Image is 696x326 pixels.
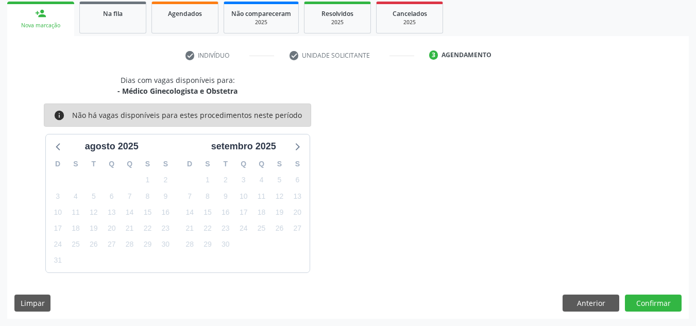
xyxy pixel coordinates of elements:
div: S [288,156,307,172]
span: segunda-feira, 22 de setembro de 2025 [200,221,215,236]
span: quarta-feira, 3 de setembro de 2025 [236,173,251,187]
span: segunda-feira, 29 de setembro de 2025 [200,237,215,252]
div: 2025 [384,19,435,26]
span: sábado, 23 de agosto de 2025 [158,221,173,236]
span: domingo, 3 de agosto de 2025 [50,189,65,203]
span: quarta-feira, 20 de agosto de 2025 [105,221,119,236]
span: Na fila [103,9,123,18]
span: segunda-feira, 8 de setembro de 2025 [200,189,215,203]
div: Não há vagas disponíveis para estes procedimentos neste período [72,110,302,121]
div: - Médico Ginecologista e Obstetra [117,85,237,96]
span: terça-feira, 2 de setembro de 2025 [218,173,233,187]
div: S [270,156,288,172]
span: segunda-feira, 15 de setembro de 2025 [200,205,215,219]
span: quarta-feira, 6 de agosto de 2025 [105,189,119,203]
span: domingo, 10 de agosto de 2025 [50,205,65,219]
span: terça-feira, 5 de agosto de 2025 [87,189,101,203]
div: Dias com vagas disponíveis para: [117,75,237,96]
span: segunda-feira, 4 de agosto de 2025 [69,189,83,203]
span: domingo, 21 de setembro de 2025 [182,221,197,236]
span: sexta-feira, 5 de setembro de 2025 [272,173,286,187]
span: quinta-feira, 7 de agosto de 2025 [123,189,137,203]
span: sexta-feira, 8 de agosto de 2025 [140,189,155,203]
span: sexta-feira, 29 de agosto de 2025 [140,237,155,252]
span: quinta-feira, 18 de setembro de 2025 [254,205,269,219]
span: domingo, 24 de agosto de 2025 [50,237,65,252]
div: T [216,156,234,172]
div: S [139,156,157,172]
div: S [157,156,175,172]
span: domingo, 7 de setembro de 2025 [182,189,197,203]
div: Q [103,156,121,172]
div: 2025 [231,19,291,26]
span: Agendados [168,9,202,18]
span: quinta-feira, 4 de setembro de 2025 [254,173,269,187]
span: quarta-feira, 10 de setembro de 2025 [236,189,251,203]
span: terça-feira, 9 de setembro de 2025 [218,189,233,203]
div: 2025 [312,19,363,26]
span: Cancelados [393,9,427,18]
span: sexta-feira, 22 de agosto de 2025 [140,221,155,236]
div: agosto 2025 [81,140,143,153]
i: info [54,110,65,121]
span: sábado, 16 de agosto de 2025 [158,205,173,219]
div: Q [252,156,270,172]
span: terça-feira, 26 de agosto de 2025 [87,237,101,252]
span: terça-feira, 30 de setembro de 2025 [218,237,233,252]
span: sábado, 20 de setembro de 2025 [290,205,304,219]
span: sexta-feira, 12 de setembro de 2025 [272,189,286,203]
span: quinta-feira, 28 de agosto de 2025 [123,237,137,252]
div: setembro 2025 [207,140,280,153]
div: T [84,156,103,172]
span: domingo, 31 de agosto de 2025 [50,253,65,268]
div: person_add [35,8,46,19]
span: sábado, 30 de agosto de 2025 [158,237,173,252]
span: quinta-feira, 11 de setembro de 2025 [254,189,269,203]
span: domingo, 14 de setembro de 2025 [182,205,197,219]
span: quinta-feira, 21 de agosto de 2025 [123,221,137,236]
span: sexta-feira, 15 de agosto de 2025 [140,205,155,219]
span: terça-feira, 23 de setembro de 2025 [218,221,233,236]
div: D [49,156,67,172]
div: Agendamento [442,50,491,60]
span: domingo, 28 de setembro de 2025 [182,237,197,252]
div: D [181,156,199,172]
button: Confirmar [625,295,682,312]
span: segunda-feira, 25 de agosto de 2025 [69,237,83,252]
span: terça-feira, 12 de agosto de 2025 [87,205,101,219]
div: Q [121,156,139,172]
span: sexta-feira, 26 de setembro de 2025 [272,221,286,236]
span: quarta-feira, 13 de agosto de 2025 [105,205,119,219]
span: terça-feira, 19 de agosto de 2025 [87,221,101,236]
span: sábado, 27 de setembro de 2025 [290,221,304,236]
span: sábado, 6 de setembro de 2025 [290,173,304,187]
span: Não compareceram [231,9,291,18]
span: segunda-feira, 18 de agosto de 2025 [69,221,83,236]
span: sábado, 9 de agosto de 2025 [158,189,173,203]
span: sábado, 13 de setembro de 2025 [290,189,304,203]
span: quinta-feira, 25 de setembro de 2025 [254,221,269,236]
div: S [199,156,217,172]
span: quarta-feira, 17 de setembro de 2025 [236,205,251,219]
span: sexta-feira, 19 de setembro de 2025 [272,205,286,219]
span: segunda-feira, 1 de setembro de 2025 [200,173,215,187]
span: Resolvidos [321,9,353,18]
div: Nova marcação [14,22,67,29]
div: 3 [429,50,438,60]
div: Q [234,156,252,172]
div: S [67,156,85,172]
span: terça-feira, 16 de setembro de 2025 [218,205,233,219]
span: segunda-feira, 11 de agosto de 2025 [69,205,83,219]
span: sexta-feira, 1 de agosto de 2025 [140,173,155,187]
span: quinta-feira, 14 de agosto de 2025 [123,205,137,219]
span: domingo, 17 de agosto de 2025 [50,221,65,236]
span: quarta-feira, 24 de setembro de 2025 [236,221,251,236]
button: Anterior [563,295,619,312]
span: sábado, 2 de agosto de 2025 [158,173,173,187]
span: quarta-feira, 27 de agosto de 2025 [105,237,119,252]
